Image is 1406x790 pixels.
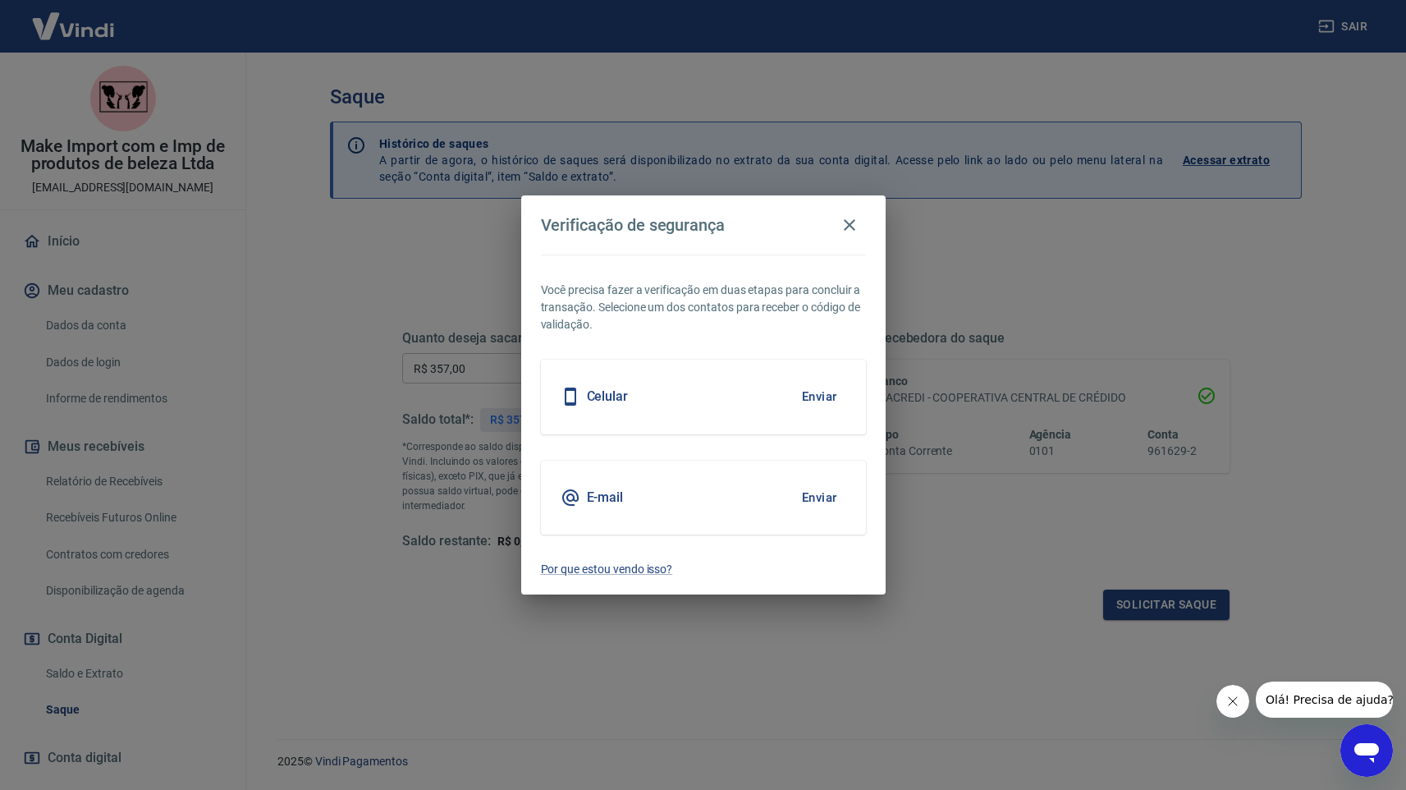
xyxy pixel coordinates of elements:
h5: E-mail [587,489,624,506]
iframe: Mensagem da empresa [1256,682,1393,718]
span: Olá! Precisa de ajuda? [10,11,138,25]
iframe: Fechar mensagem [1216,685,1249,718]
h5: Celular [587,388,629,405]
button: Enviar [793,480,846,515]
p: Você precisa fazer a verificação em duas etapas para concluir a transação. Selecione um dos conta... [541,282,866,333]
h4: Verificação de segurança [541,215,726,235]
button: Enviar [793,379,846,414]
a: Por que estou vendo isso? [541,561,866,578]
iframe: Botão para abrir a janela de mensagens [1340,724,1393,777]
